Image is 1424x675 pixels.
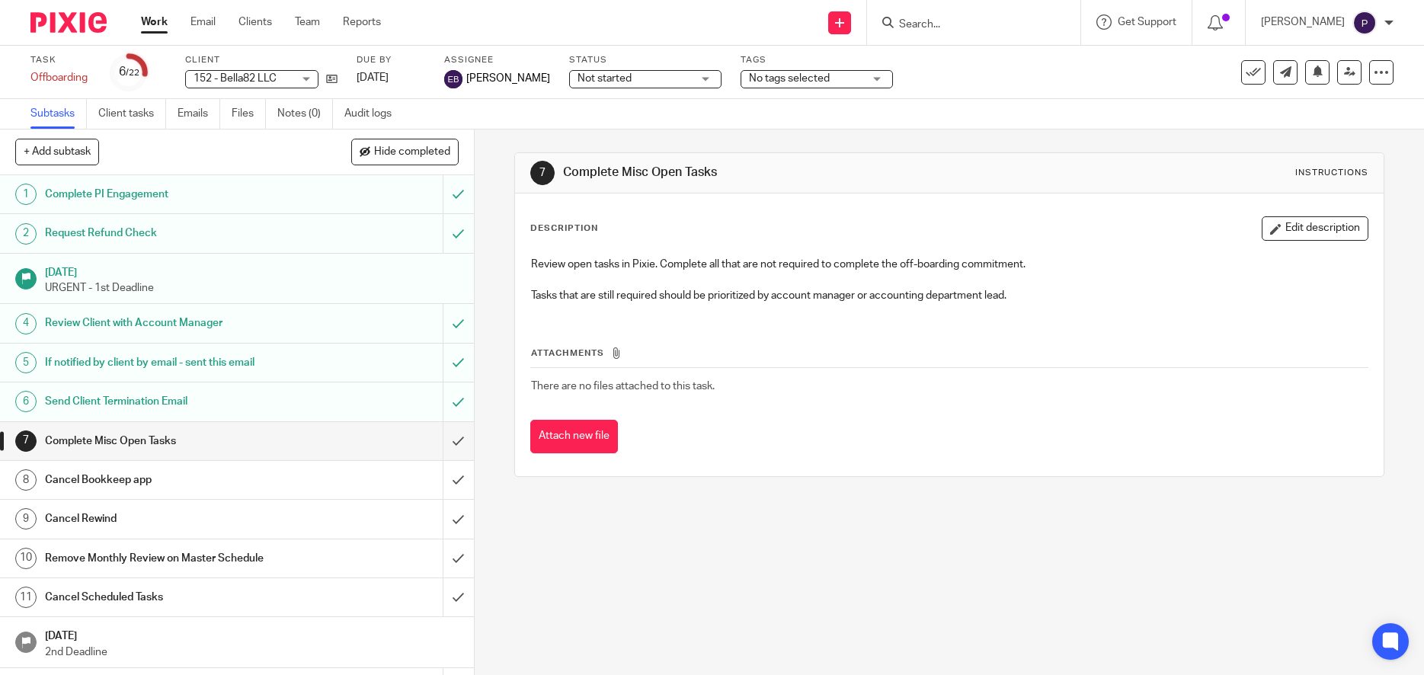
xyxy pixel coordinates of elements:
div: 8 [15,469,37,491]
label: Status [569,54,722,66]
div: 7 [15,430,37,452]
h1: Complete Misc Open Tasks [563,165,982,181]
button: + Add subtask [15,139,99,165]
span: Attachments [531,349,604,357]
h1: Review Client with Account Manager [45,312,300,334]
p: Review open tasks in Pixie. Complete all that are not required to complete the off-boarding commi... [531,257,1368,272]
span: Get Support [1118,17,1176,27]
span: There are no files attached to this task. [531,381,715,392]
div: 11 [15,587,37,608]
label: Tags [741,54,893,66]
h1: Complete PI Engagement [45,183,300,206]
h1: Complete Misc Open Tasks [45,430,300,453]
label: Client [185,54,338,66]
a: Notes (0) [277,99,333,129]
h1: If notified by client by email - sent this email [45,351,300,374]
p: Description [530,222,598,235]
div: 1 [15,184,37,205]
a: Client tasks [98,99,166,129]
label: Due by [357,54,425,66]
img: svg%3E [444,70,462,88]
span: [DATE] [357,72,389,83]
a: Reports [343,14,381,30]
h1: Remove Monthly Review on Master Schedule [45,547,300,570]
label: Task [30,54,91,66]
span: Hide completed [374,146,450,158]
img: Pixie [30,12,107,33]
button: Attach new file [530,420,618,454]
p: Tasks that are still required should be prioritized by account manager or accounting department l... [531,288,1368,303]
span: [PERSON_NAME] [466,71,550,86]
p: URGENT - 1st Deadline [45,280,459,296]
a: Team [295,14,320,30]
div: 9 [15,508,37,529]
label: Assignee [444,54,550,66]
div: 2 [15,223,37,245]
input: Search [898,18,1035,32]
p: 2nd Deadline [45,645,459,660]
a: Work [141,14,168,30]
h1: Request Refund Check [45,222,300,245]
span: 152 - Bella82 LLC [194,73,277,84]
div: 4 [15,313,37,334]
span: Not started [578,73,632,84]
h1: [DATE] [45,261,459,280]
a: Clients [238,14,272,30]
div: Offboarding [30,70,91,85]
div: Instructions [1295,167,1368,179]
div: 6 [119,63,139,81]
h1: Cancel Scheduled Tasks [45,586,300,609]
button: Edit description [1262,216,1368,241]
h1: Cancel Bookkeep app [45,469,300,491]
p: [PERSON_NAME] [1261,14,1345,30]
h1: Cancel Rewind [45,507,300,530]
button: Hide completed [351,139,459,165]
a: Files [232,99,266,129]
small: /22 [126,69,139,77]
span: No tags selected [749,73,830,84]
a: Subtasks [30,99,87,129]
div: 7 [530,161,555,185]
div: 10 [15,548,37,569]
a: Audit logs [344,99,403,129]
h1: [DATE] [45,625,459,644]
a: Email [190,14,216,30]
h1: Send Client Termination Email [45,390,300,413]
a: Emails [178,99,220,129]
img: svg%3E [1352,11,1377,35]
div: 5 [15,352,37,373]
div: 6 [15,391,37,412]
